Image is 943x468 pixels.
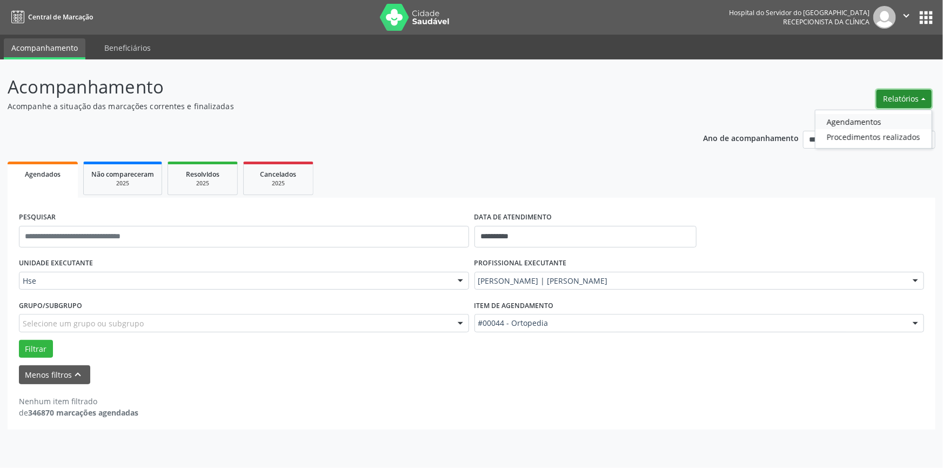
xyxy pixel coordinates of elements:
button: apps [917,8,935,27]
div: Nenhum item filtrado [19,396,138,407]
ul: Relatórios [815,110,932,149]
span: [PERSON_NAME] | [PERSON_NAME] [478,276,902,286]
button: Relatórios [877,90,932,108]
label: PROFISSIONAL EXECUTANTE [474,255,567,272]
div: Hospital do Servidor do [GEOGRAPHIC_DATA] [729,8,870,17]
span: Recepcionista da clínica [783,17,870,26]
div: 2025 [91,179,154,188]
div: de [19,407,138,418]
div: 2025 [251,179,305,188]
button: Menos filtroskeyboard_arrow_up [19,365,90,384]
button:  [896,6,917,29]
span: Central de Marcação [28,12,93,22]
label: Item de agendamento [474,297,554,314]
span: Cancelados [260,170,297,179]
img: img [873,6,896,29]
label: Grupo/Subgrupo [19,297,82,314]
i:  [900,10,912,22]
p: Acompanhe a situação das marcações correntes e finalizadas [8,101,657,112]
i: keyboard_arrow_up [72,369,84,380]
button: Filtrar [19,340,53,358]
span: Hse [23,276,447,286]
p: Ano de acompanhamento [704,131,799,144]
span: Resolvidos [186,170,219,179]
a: Acompanhamento [4,38,85,59]
a: Central de Marcação [8,8,93,26]
label: UNIDADE EXECUTANTE [19,255,93,272]
a: Procedimentos realizados [815,129,932,144]
strong: 346870 marcações agendadas [28,407,138,418]
p: Acompanhamento [8,73,657,101]
span: Agendados [25,170,61,179]
span: Não compareceram [91,170,154,179]
span: #00044 - Ortopedia [478,318,902,329]
label: DATA DE ATENDIMENTO [474,209,552,226]
a: Beneficiários [97,38,158,57]
div: 2025 [176,179,230,188]
span: Selecione um grupo ou subgrupo [23,318,144,329]
label: PESQUISAR [19,209,56,226]
a: Agendamentos [815,114,932,129]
